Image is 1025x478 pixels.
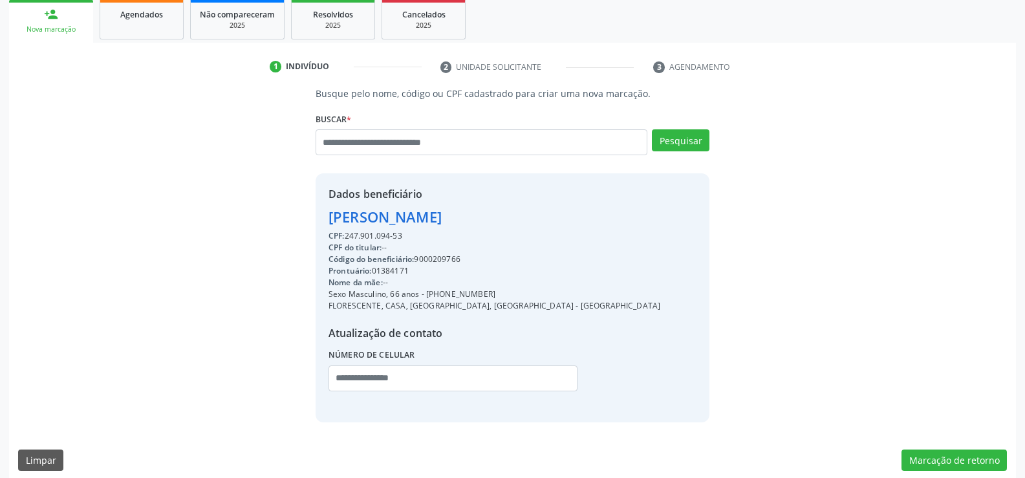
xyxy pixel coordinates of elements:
[44,7,58,21] div: person_add
[329,242,660,254] div: --
[329,265,372,276] span: Prontuário:
[329,254,414,265] span: Código do beneficiário:
[329,345,415,365] label: Número de celular
[18,450,63,472] button: Limpar
[200,21,275,30] div: 2025
[200,9,275,20] span: Não compareceram
[329,277,660,288] div: --
[329,230,345,241] span: CPF:
[329,288,660,300] div: Sexo Masculino, 66 anos - [PHONE_NUMBER]
[391,21,456,30] div: 2025
[901,450,1007,472] button: Marcação de retorno
[329,277,383,288] span: Nome da mãe:
[329,186,660,202] div: Dados beneficiário
[329,265,660,277] div: 01384171
[329,325,660,341] div: Atualização de contato
[329,242,382,253] span: CPF do titular:
[18,25,84,34] div: Nova marcação
[329,254,660,265] div: 9000209766
[652,129,709,151] button: Pesquisar
[286,61,329,72] div: Indivíduo
[316,87,709,100] p: Busque pelo nome, código ou CPF cadastrado para criar uma nova marcação.
[329,206,660,228] div: [PERSON_NAME]
[402,9,446,20] span: Cancelados
[329,230,660,242] div: 247.901.094-53
[120,9,163,20] span: Agendados
[313,9,353,20] span: Resolvidos
[270,61,281,72] div: 1
[329,300,660,312] div: FLORESCENTE, CASA, [GEOGRAPHIC_DATA], [GEOGRAPHIC_DATA] - [GEOGRAPHIC_DATA]
[316,109,351,129] label: Buscar
[301,21,365,30] div: 2025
